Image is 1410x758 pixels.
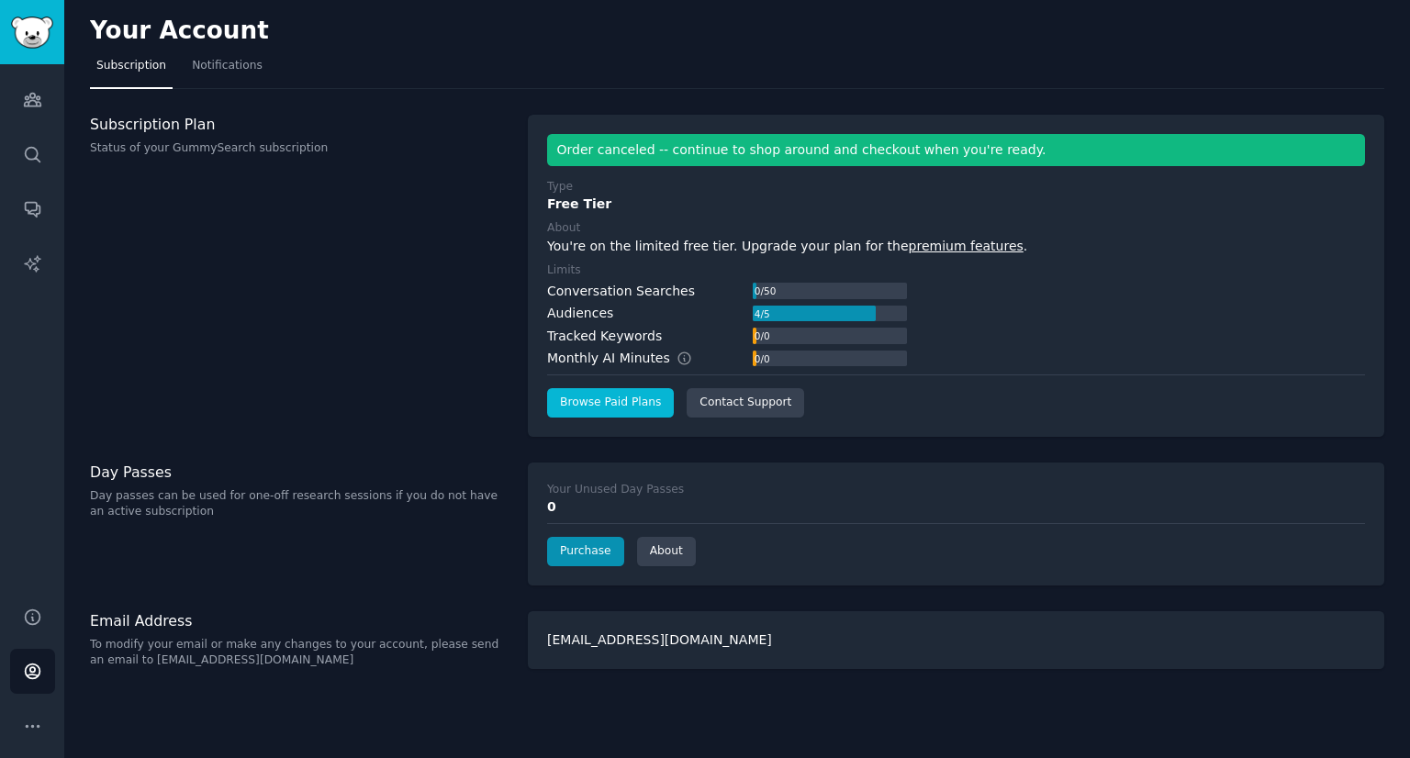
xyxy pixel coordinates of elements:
[11,17,53,49] img: GummySearch logo
[547,327,662,346] div: Tracked Keywords
[90,488,509,520] p: Day passes can be used for one-off research sessions if you do not have an active subscription
[547,134,1365,166] div: Order canceled -- continue to shop around and checkout when you're ready.
[547,262,581,279] div: Limits
[90,140,509,157] p: Status of your GummySearch subscription
[547,179,573,195] div: Type
[753,328,771,344] div: 0 / 0
[96,58,166,74] span: Subscription
[753,283,778,299] div: 0 / 50
[90,463,509,482] h3: Day Passes
[192,58,263,74] span: Notifications
[909,239,1024,253] a: premium features
[637,537,696,566] a: About
[753,306,771,322] div: 4 / 5
[547,482,684,498] div: Your Unused Day Passes
[90,51,173,89] a: Subscription
[547,349,711,368] div: Monthly AI Minutes
[528,611,1384,669] div: [EMAIL_ADDRESS][DOMAIN_NAME]
[547,195,1365,214] div: Free Tier
[90,611,509,630] h3: Email Address
[547,388,674,418] a: Browse Paid Plans
[90,115,509,134] h3: Subscription Plan
[547,304,613,323] div: Audiences
[547,537,624,566] a: Purchase
[547,497,1365,517] div: 0
[547,282,695,301] div: Conversation Searches
[90,17,269,46] h2: Your Account
[547,237,1365,256] div: You're on the limited free tier. Upgrade your plan for the .
[547,220,580,237] div: About
[687,388,804,418] a: Contact Support
[90,637,509,669] p: To modify your email or make any changes to your account, please send an email to [EMAIL_ADDRESS]...
[185,51,269,89] a: Notifications
[753,351,771,367] div: 0 / 0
